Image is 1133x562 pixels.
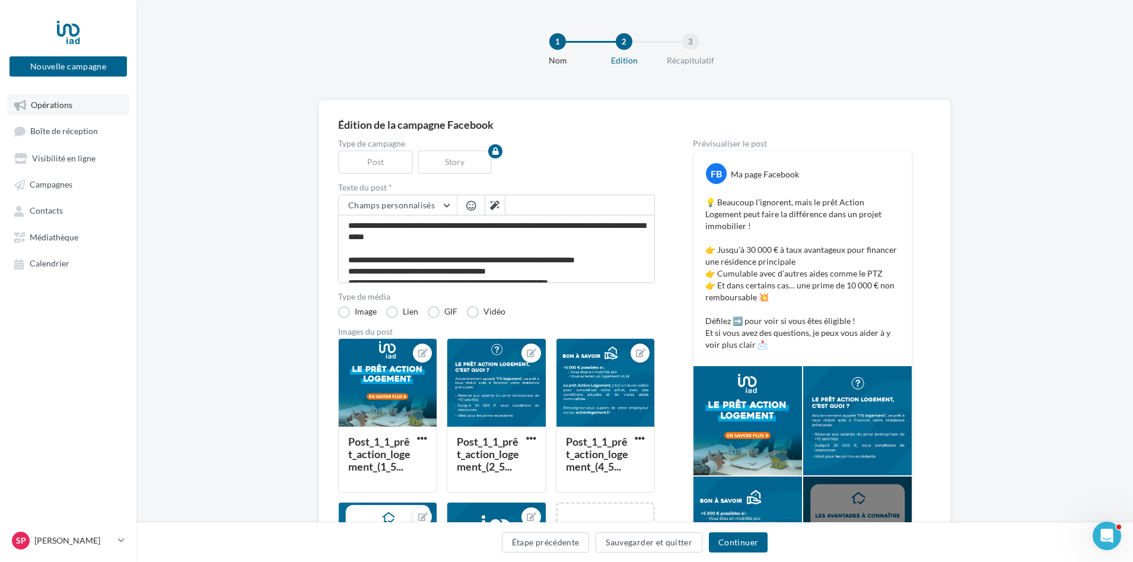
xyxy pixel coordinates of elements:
button: Continuer [709,532,768,553]
span: Opérations [31,100,72,110]
span: Contacts [30,206,63,216]
div: Post_1_1_prêt_action_logement_(1_5... [348,435,410,473]
label: Texte du post * [338,183,655,192]
p: 💡 Beaucoup l’ignorent, mais le prêt Action Logement peut faire la différence dans un projet immob... [705,196,900,351]
div: Récapitulatif [653,55,728,66]
button: Sauvegarder et quitter [596,532,702,553]
span: Champs personnalisés [348,200,435,210]
div: FB [706,163,727,184]
label: Type de campagne [338,139,655,148]
a: Sp [PERSON_NAME] [9,529,127,552]
label: Vidéo [467,306,505,318]
span: Sp [16,535,26,547]
button: Nouvelle campagne [9,56,127,77]
div: Prévisualiser le post [693,139,912,148]
div: 2 [616,33,632,50]
label: Image [338,306,377,318]
span: Visibilité en ligne [32,153,96,163]
span: Médiathèque [30,232,78,242]
a: Calendrier [7,252,129,274]
div: +2 [846,517,869,545]
span: Calendrier [30,259,69,269]
iframe: Intercom live chat [1093,522,1121,550]
div: Édition de la campagne Facebook [338,119,931,130]
label: Type de média [338,293,655,301]
a: Médiathèque [7,226,129,247]
div: 3 [682,33,699,50]
a: Campagnes [7,173,129,195]
div: Nom [520,55,596,66]
div: Images du post [338,328,655,336]
a: Boîte de réception [7,120,129,142]
label: GIF [428,306,457,318]
button: Étape précédente [502,532,590,553]
button: Champs personnalisés [339,195,457,215]
div: 1 [549,33,566,50]
span: Boîte de réception [30,126,98,136]
label: Lien [386,306,418,318]
a: Opérations [7,94,129,115]
div: Edition [586,55,662,66]
a: Contacts [7,199,129,221]
a: Visibilité en ligne [7,147,129,169]
div: Post_1_1_prêt_action_logement_(2_5... [457,435,519,473]
div: Ma page Facebook [731,169,799,180]
p: [PERSON_NAME] [34,535,113,547]
div: Post_1_1_prêt_action_logement_(4_5... [566,435,628,473]
span: Campagnes [30,179,72,189]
